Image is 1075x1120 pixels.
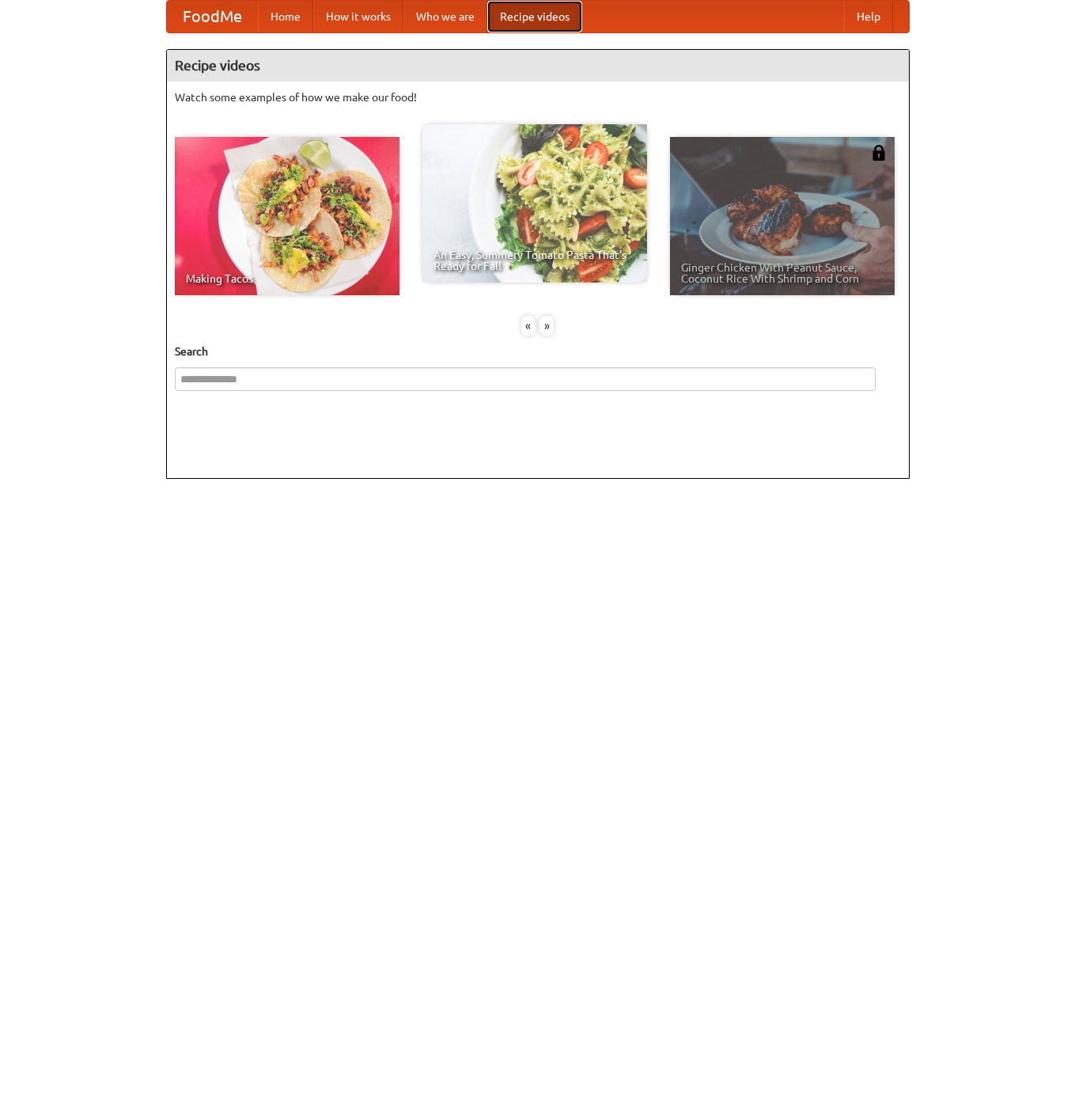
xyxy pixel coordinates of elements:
span: Making Tacos [186,273,388,284]
img: 483408.png [871,145,887,161]
h5: Search [175,344,901,359]
p: Watch some examples of how we make our food! [175,89,901,105]
a: Recipe videos [487,1,582,32]
a: Home [258,1,313,32]
a: An Easy, Summery Tomato Pasta That's Ready for Fall [422,124,647,283]
span: An Easy, Summery Tomato Pasta That's Ready for Fall [433,249,636,271]
a: Making Tacos [175,137,399,295]
div: « [521,316,536,336]
a: How it works [313,1,403,32]
a: Who we are [403,1,487,32]
h4: Recipe videos [167,50,909,82]
a: FoodMe [167,1,258,32]
div: » [539,316,554,336]
a: Help [844,1,893,32]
